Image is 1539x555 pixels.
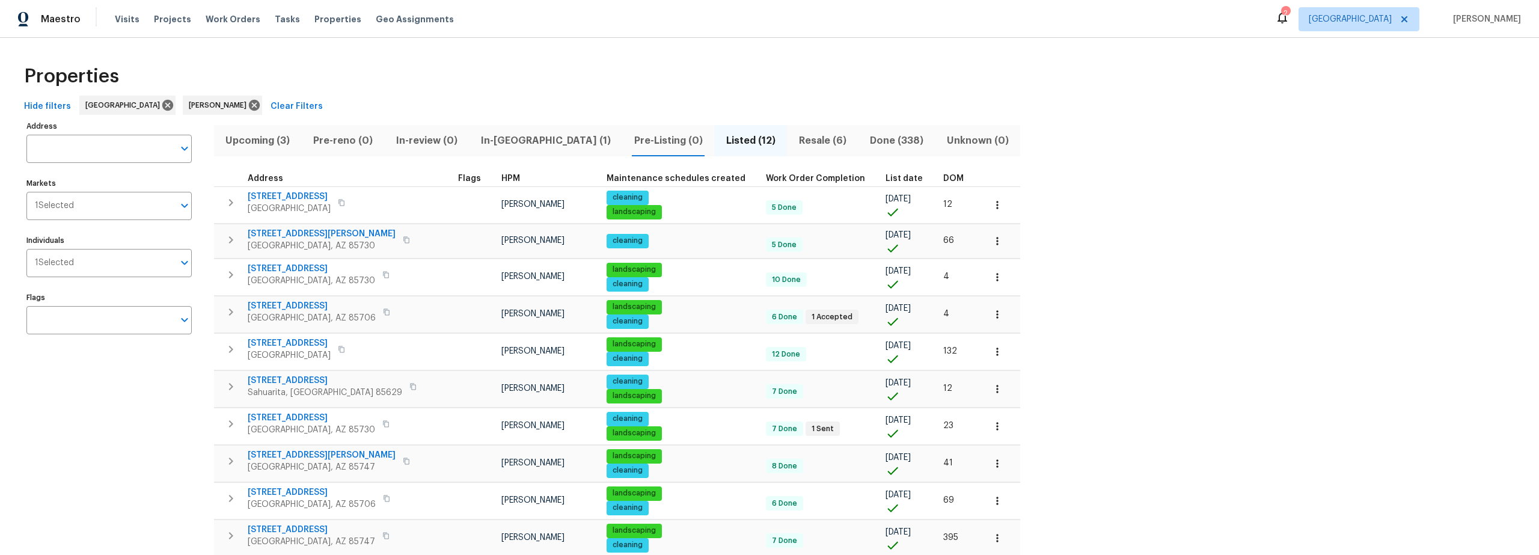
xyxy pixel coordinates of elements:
[886,231,911,239] span: [DATE]
[248,449,396,461] span: [STREET_ADDRESS][PERSON_NAME]
[35,201,74,211] span: 1 Selected
[943,422,953,430] span: 23
[943,310,949,318] span: 4
[501,496,565,504] span: [PERSON_NAME]
[886,528,911,536] span: [DATE]
[248,300,376,312] span: [STREET_ADDRESS]
[886,195,911,203] span: [DATE]
[248,412,375,424] span: [STREET_ADDRESS]
[376,13,454,25] span: Geo Assignments
[608,207,661,217] span: landscaping
[943,200,952,209] span: 12
[392,132,462,149] span: In-review (0)
[501,459,565,467] span: [PERSON_NAME]
[943,174,964,183] span: DOM
[115,13,139,25] span: Visits
[271,99,323,114] span: Clear Filters
[608,428,661,438] span: landscaping
[794,132,851,149] span: Resale (6)
[248,275,375,287] span: [GEOGRAPHIC_DATA], AZ 85730
[275,15,300,23] span: Tasks
[886,342,911,350] span: [DATE]
[501,200,565,209] span: [PERSON_NAME]
[206,13,260,25] span: Work Orders
[248,375,402,387] span: [STREET_ADDRESS]
[943,347,957,355] span: 132
[248,524,375,536] span: [STREET_ADDRESS]
[607,174,745,183] span: Maintenance schedules created
[767,203,801,213] span: 5 Done
[189,99,251,111] span: [PERSON_NAME]
[176,140,193,157] button: Open
[248,240,396,252] span: [GEOGRAPHIC_DATA], AZ 85730
[608,465,647,476] span: cleaning
[767,387,802,397] span: 7 Done
[608,540,647,550] span: cleaning
[608,192,647,203] span: cleaning
[630,132,708,149] span: Pre-Listing (0)
[477,132,616,149] span: In-[GEOGRAPHIC_DATA] (1)
[26,294,192,301] label: Flags
[886,304,911,313] span: [DATE]
[248,461,396,473] span: [GEOGRAPHIC_DATA], AZ 85747
[608,488,661,498] span: landscaping
[767,312,802,322] span: 6 Done
[767,424,802,434] span: 7 Done
[608,265,661,275] span: landscaping
[221,132,295,149] span: Upcoming (3)
[501,310,565,318] span: [PERSON_NAME]
[767,349,805,360] span: 12 Done
[176,254,193,271] button: Open
[176,197,193,214] button: Open
[1281,7,1290,19] div: 2
[608,279,647,289] span: cleaning
[248,228,396,240] span: [STREET_ADDRESS][PERSON_NAME]
[886,379,911,387] span: [DATE]
[608,354,647,364] span: cleaning
[458,174,481,183] span: Flags
[501,272,565,281] span: [PERSON_NAME]
[314,13,361,25] span: Properties
[608,376,647,387] span: cleaning
[248,263,375,275] span: [STREET_ADDRESS]
[608,316,647,327] span: cleaning
[886,416,911,425] span: [DATE]
[943,272,949,281] span: 4
[248,191,331,203] span: [STREET_ADDRESS]
[943,459,953,467] span: 41
[943,236,954,245] span: 66
[608,414,647,424] span: cleaning
[767,240,801,250] span: 5 Done
[79,96,176,115] div: [GEOGRAPHIC_DATA]
[248,349,331,361] span: [GEOGRAPHIC_DATA]
[154,13,191,25] span: Projects
[608,451,661,461] span: landscaping
[501,347,565,355] span: [PERSON_NAME]
[886,267,911,275] span: [DATE]
[608,526,661,536] span: landscaping
[248,486,376,498] span: [STREET_ADDRESS]
[943,533,958,542] span: 395
[24,70,119,82] span: Properties
[309,132,378,149] span: Pre-reno (0)
[1309,13,1392,25] span: [GEOGRAPHIC_DATA]
[248,498,376,511] span: [GEOGRAPHIC_DATA], AZ 85706
[608,302,661,312] span: landscaping
[501,384,565,393] span: [PERSON_NAME]
[608,339,661,349] span: landscaping
[85,99,165,111] span: [GEOGRAPHIC_DATA]
[608,503,647,513] span: cleaning
[266,96,328,118] button: Clear Filters
[41,13,81,25] span: Maestro
[767,536,802,546] span: 7 Done
[248,337,331,349] span: [STREET_ADDRESS]
[176,311,193,328] button: Open
[248,174,283,183] span: Address
[183,96,262,115] div: [PERSON_NAME]
[26,123,192,130] label: Address
[248,387,402,399] span: Sahuarita, [GEOGRAPHIC_DATA] 85629
[766,174,865,183] span: Work Order Completion
[943,496,954,504] span: 69
[721,132,780,149] span: Listed (12)
[886,174,923,183] span: List date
